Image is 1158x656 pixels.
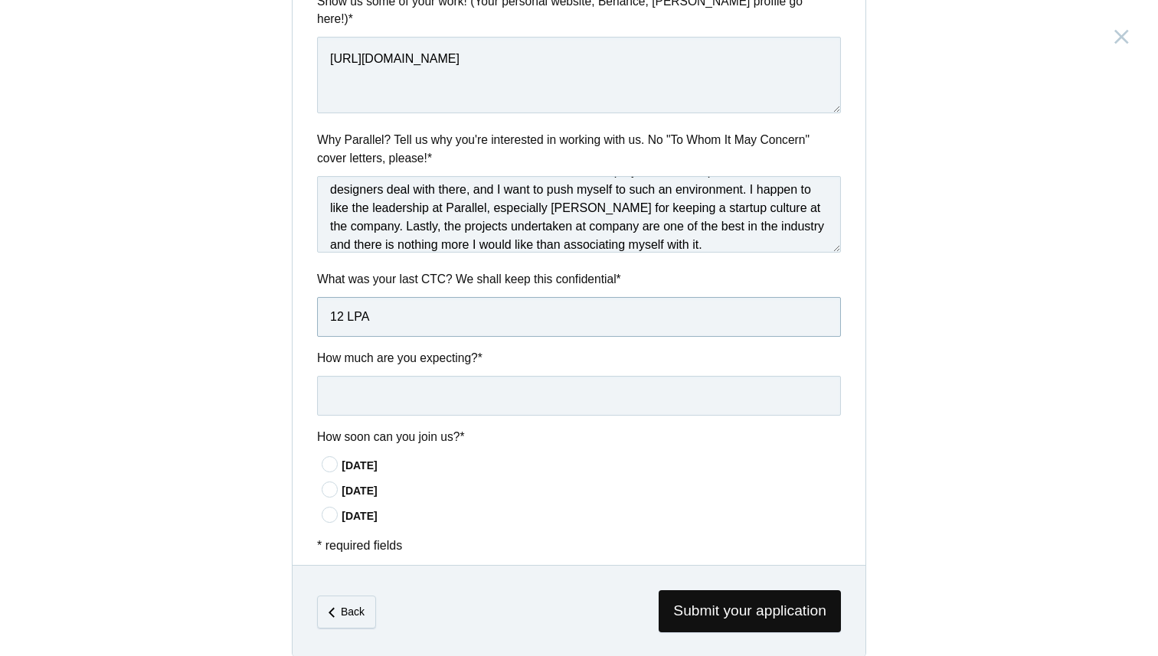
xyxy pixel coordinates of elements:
label: Why Parallel? Tell us why you're interested in working with us. No "To Whom It May Concern" cover... [317,131,841,167]
div: [DATE] [342,458,841,474]
div: [DATE] [342,483,841,499]
span: Submit your application [659,590,841,632]
label: How much are you expecting? [317,349,841,367]
label: What was your last CTC? We shall keep this confidential [317,270,841,288]
em: Back [341,605,365,618]
div: [DATE] [342,508,841,524]
label: How soon can you join us? [317,428,841,445]
span: * required fields [317,539,402,552]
